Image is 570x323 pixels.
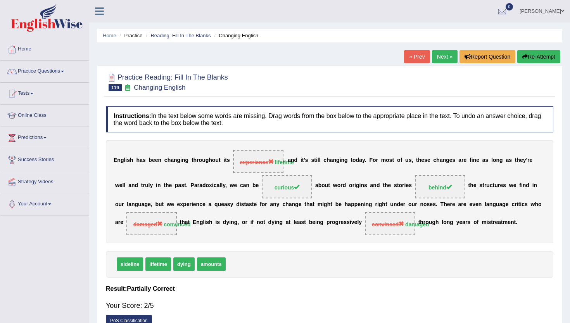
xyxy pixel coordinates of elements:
[144,201,148,207] b: g
[202,182,206,189] b: d
[115,201,119,207] b: o
[406,182,409,189] b: e
[318,182,322,189] b: b
[479,182,482,189] b: s
[124,157,125,163] b: l
[318,157,319,163] b: l
[109,84,122,91] span: 119
[534,182,537,189] b: n
[180,157,182,163] b: i
[521,182,523,189] b: i
[196,201,200,207] b: n
[499,157,503,163] b: g
[221,182,223,189] b: l
[199,201,202,207] b: c
[178,182,181,189] b: a
[369,157,373,163] b: F
[405,157,409,163] b: u
[373,182,377,189] b: n
[446,157,449,163] b: g
[493,157,496,163] b: o
[221,201,224,207] b: e
[223,157,225,163] b: i
[270,201,273,207] b: a
[306,201,310,207] b: h
[468,182,470,189] b: t
[526,157,527,163] b: '
[212,182,214,189] b: i
[225,157,227,163] b: t
[243,182,246,189] b: a
[340,157,341,163] b: i
[185,157,189,163] b: g
[409,157,412,163] b: s
[119,182,123,189] b: e
[392,157,394,163] b: t
[397,157,401,163] b: o
[246,182,250,189] b: n
[127,157,130,163] b: s
[354,182,356,189] b: i
[150,33,211,38] a: Reading: Fill In The Blanks
[326,157,330,163] b: h
[252,201,254,207] b: t
[240,201,241,207] b: i
[124,182,125,189] b: l
[136,157,140,163] b: h
[148,201,151,207] b: e
[157,182,161,189] b: n
[345,201,348,207] b: h
[158,157,161,163] b: n
[401,157,402,163] b: f
[206,157,209,163] b: g
[0,61,89,80] a: Practice Questions
[230,201,233,207] b: y
[227,157,230,163] b: s
[114,113,151,119] b: Instructions:
[273,201,276,207] b: n
[223,182,225,189] b: y
[409,182,412,189] b: s
[515,157,517,163] b: t
[192,201,193,207] b: i
[128,201,131,207] b: a
[130,157,133,163] b: h
[344,157,348,163] b: g
[175,182,178,189] b: p
[0,105,89,124] a: Online Class
[309,201,313,207] b: a
[315,182,318,189] b: a
[470,157,472,163] b: f
[215,157,219,163] b: u
[330,157,333,163] b: a
[124,84,132,92] small: Exam occurring question
[199,182,202,189] b: a
[288,157,291,163] b: a
[254,201,257,207] b: e
[418,157,421,163] b: h
[138,201,142,207] b: u
[476,157,479,163] b: e
[150,182,153,189] b: y
[516,157,520,163] b: h
[376,157,378,163] b: r
[260,201,262,207] b: f
[240,182,243,189] b: c
[276,201,280,207] b: y
[192,157,193,163] b: t
[156,182,157,189] b: i
[225,182,227,189] b: ,
[370,182,373,189] b: a
[373,157,376,163] b: o
[397,182,399,189] b: t
[0,171,89,191] a: Strategy Videos
[526,182,529,189] b: d
[394,182,397,189] b: s
[283,157,285,163] b: ,
[352,182,354,189] b: r
[491,157,493,163] b: l
[352,157,356,163] b: o
[482,182,484,189] b: t
[145,182,149,189] b: u
[214,182,217,189] b: c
